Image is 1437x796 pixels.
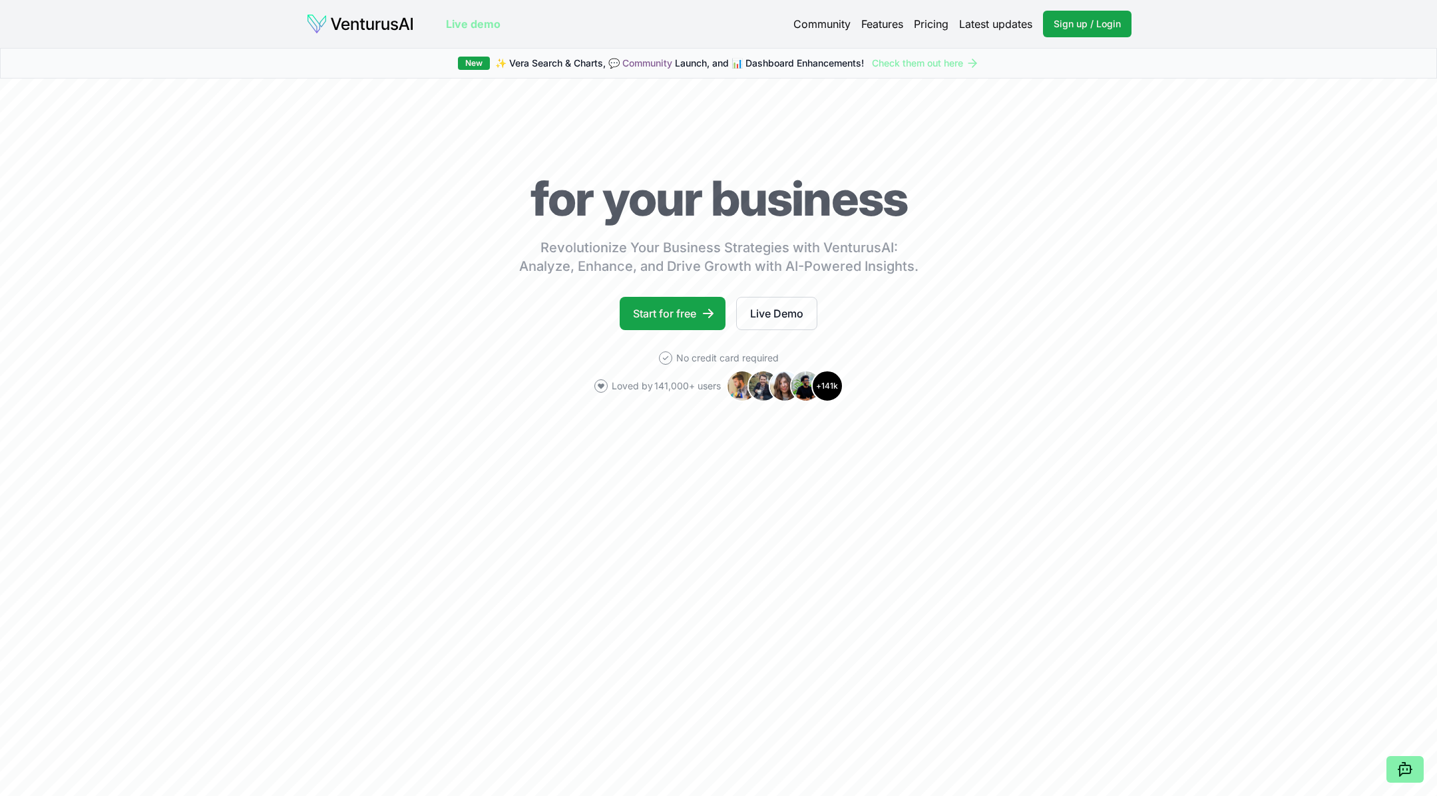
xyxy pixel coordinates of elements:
img: Avatar 3 [769,370,801,402]
a: Pricing [914,16,948,32]
img: Avatar 1 [726,370,758,402]
a: Features [861,16,903,32]
img: logo [306,13,414,35]
a: Live Demo [736,297,817,330]
img: Avatar 2 [747,370,779,402]
img: Avatar 4 [790,370,822,402]
a: Latest updates [959,16,1032,32]
a: Community [622,57,672,69]
div: New [458,57,490,70]
span: Sign up / Login [1054,17,1121,31]
a: Start for free [620,297,725,330]
a: Live demo [446,16,501,32]
a: Sign up / Login [1043,11,1131,37]
a: Check them out here [872,57,979,70]
a: Community [793,16,851,32]
span: ✨ Vera Search & Charts, 💬 Launch, and 📊 Dashboard Enhancements! [495,57,864,70]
